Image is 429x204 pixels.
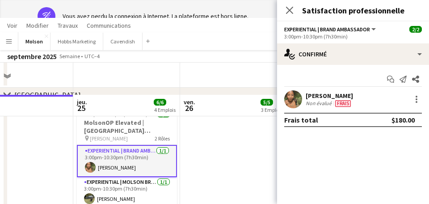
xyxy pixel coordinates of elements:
span: Voir [7,21,17,30]
div: [GEOGRAPHIC_DATA] [14,90,81,99]
span: Frais [335,100,351,107]
span: 26 [182,103,195,113]
button: Hobbs Marketing [50,33,103,50]
span: 25 [76,103,87,113]
span: jeu. [77,98,87,106]
div: Confirmé [277,43,429,65]
a: Modifier [23,20,52,31]
div: 4 Emplois [154,106,176,113]
div: Vous avez perdu la connexion à Internet. La plateforme est hors ligne. [63,12,248,20]
div: 3 Emplois [261,106,282,113]
span: ven. [184,98,195,106]
button: Cavendish [103,33,143,50]
a: Voir [4,20,21,31]
span: Communications [87,21,131,30]
div: [PERSON_NAME] [306,92,353,100]
div: L'équipe a des frais différents dans le rôle [333,100,353,107]
div: septembre 2025 [7,52,57,61]
div: UTC−4 [84,53,100,59]
span: Experiential | Brand Ambassador [284,26,370,33]
a: Travaux [54,20,81,31]
app-card-role: Experiential | Brand Ambassador1/13:00pm-10:30pm (7h30min)[PERSON_NAME] [77,145,177,177]
button: Molson [18,33,50,50]
span: [PERSON_NAME] [90,135,128,142]
span: 5/5 [261,99,273,106]
div: Non évalué [306,100,333,107]
h3: Satisfaction professionnelle [277,4,429,16]
span: 2 Rôles [155,135,170,142]
div: Frais total [284,115,318,124]
span: Modifier [26,21,49,30]
span: Travaux [58,21,78,30]
h3: MolsonOP Elevated | [GEOGRAPHIC_DATA] ([GEOGRAPHIC_DATA], [GEOGRAPHIC_DATA]) [77,119,177,135]
span: 6/6 [154,99,166,106]
span: 2/2 [409,26,422,33]
div: $180.00 [391,115,415,124]
a: Communications [83,20,135,31]
button: Experiential | Brand Ambassador [284,26,377,33]
span: Semaine 39 [59,53,81,66]
div: 3:00pm-10:30pm (7h30min) [284,33,422,40]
